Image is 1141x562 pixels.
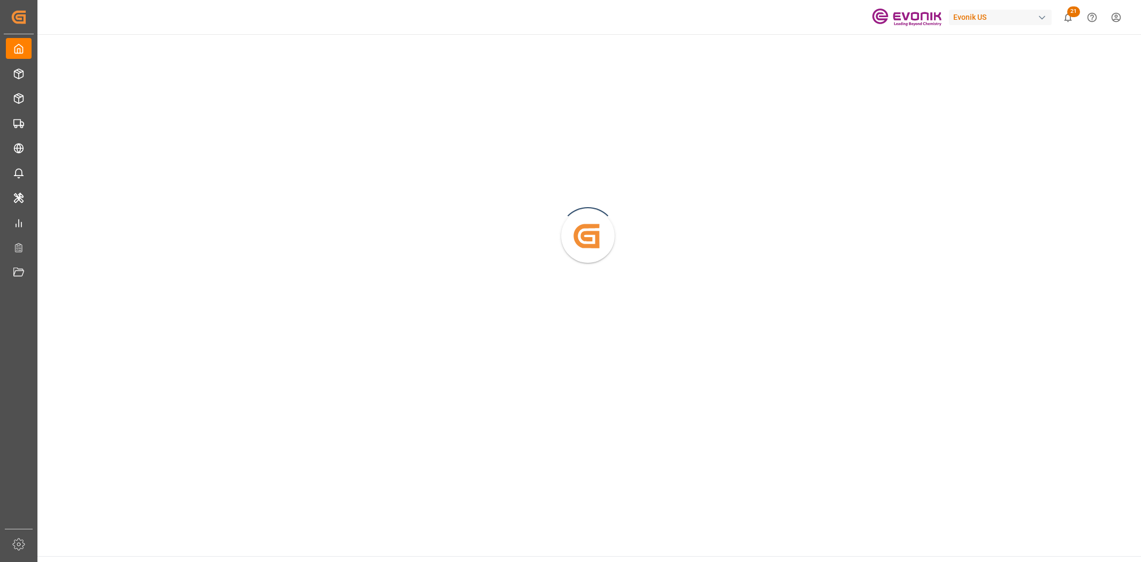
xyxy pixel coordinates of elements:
[1067,6,1080,17] span: 21
[1080,5,1104,29] button: Help Center
[872,8,941,27] img: Evonik-brand-mark-Deep-Purple-RGB.jpeg_1700498283.jpeg
[949,10,1052,25] div: Evonik US
[949,7,1056,27] button: Evonik US
[1056,5,1080,29] button: show 21 new notifications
